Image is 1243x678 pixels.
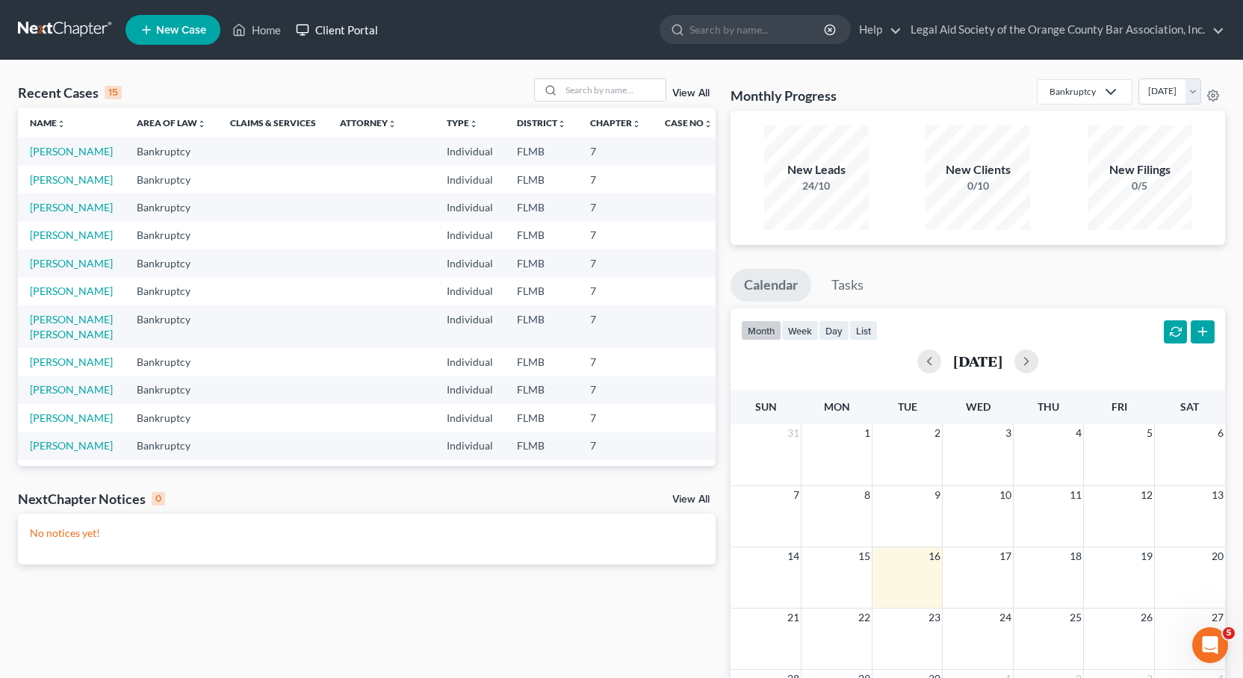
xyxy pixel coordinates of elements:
td: FLMB [505,277,578,305]
span: 5 [1145,424,1154,442]
span: 10 [998,486,1013,504]
div: 0/5 [1088,178,1192,193]
a: [PERSON_NAME] [30,383,113,396]
td: FLMB [505,166,578,193]
td: 7 [578,404,653,432]
span: 18 [1068,547,1083,565]
span: 17 [998,547,1013,565]
span: New Case [156,25,206,36]
td: 7 [578,249,653,277]
a: Calendar [731,269,811,302]
a: View All [672,88,710,99]
a: [PERSON_NAME] [30,201,113,214]
h3: Monthly Progress [731,87,837,105]
div: 0/10 [926,178,1030,193]
span: 25 [1068,609,1083,626]
td: Bankruptcy [125,305,218,348]
a: Nameunfold_more [30,117,66,128]
span: 15 [857,547,872,565]
a: [PERSON_NAME] [30,355,113,368]
div: Recent Cases [18,84,122,102]
i: unfold_more [557,119,566,128]
td: Bankruptcy [125,348,218,376]
div: Bankruptcy [1050,85,1096,98]
td: 7 [578,277,653,305]
span: 31 [786,424,801,442]
span: 20 [1210,547,1225,565]
td: [PERSON_NAME] [328,460,435,488]
span: 26 [1139,609,1154,626]
span: 12 [1139,486,1154,504]
span: 16 [927,547,942,565]
a: Help [852,16,902,43]
a: Legal Aid Society of the Orange County Bar Association, Inc. [903,16,1224,43]
td: FLMB [505,305,578,348]
span: 8 [863,486,872,504]
span: 1 [863,424,872,442]
td: 7 [578,460,653,488]
td: Bankruptcy [125,277,218,305]
i: unfold_more [632,119,641,128]
td: Bankruptcy [125,166,218,193]
a: View All [672,494,710,505]
a: Client Portal [288,16,385,43]
span: 23 [927,609,942,626]
td: 7 [578,166,653,193]
span: 5 [1223,627,1235,639]
div: NextChapter Notices [18,490,165,508]
span: 11 [1068,486,1083,504]
td: Individual [435,166,505,193]
span: 4 [1074,424,1083,442]
td: Individual [435,305,505,348]
a: Districtunfold_more [517,117,566,128]
a: Tasks [818,269,877,302]
td: Bankruptcy [125,432,218,460]
iframe: Intercom live chat [1192,627,1228,663]
td: FLMB [505,432,578,460]
button: week [781,320,819,340]
a: Area of Lawunfold_more [137,117,206,128]
td: Bankruptcy [125,376,218,404]
a: [PERSON_NAME] [30,439,113,452]
i: unfold_more [469,119,478,128]
span: Sun [755,400,777,413]
td: FLMB [505,137,578,165]
td: 7 [578,376,653,404]
h2: [DATE] [953,353,1002,369]
td: Individual [435,249,505,277]
span: 14 [786,547,801,565]
input: Search by name... [689,16,826,43]
a: [PERSON_NAME] [30,145,113,158]
td: FLMB [505,222,578,249]
a: Home [225,16,288,43]
a: Typeunfold_more [447,117,478,128]
div: New Clients [926,161,1030,178]
td: 7 [578,348,653,376]
span: 6 [1216,424,1225,442]
button: list [849,320,878,340]
td: Bankruptcy [125,193,218,221]
td: Bankruptcy [125,249,218,277]
th: Claims & Services [218,108,328,137]
i: unfold_more [704,119,713,128]
td: Individual [435,460,505,488]
td: FLMB [505,193,578,221]
span: 3 [1004,424,1013,442]
a: [PERSON_NAME] [30,173,113,186]
a: [PERSON_NAME] [30,411,113,424]
div: New Leads [764,161,869,178]
span: Tue [898,400,917,413]
div: 24/10 [764,178,869,193]
td: Individual [435,277,505,305]
td: Bankruptcy [125,222,218,249]
i: unfold_more [388,119,397,128]
div: 15 [105,86,122,99]
td: Individual [435,193,505,221]
td: Individual [435,376,505,404]
a: [PERSON_NAME] [30,257,113,270]
div: New Filings [1088,161,1192,178]
button: day [819,320,849,340]
span: Fri [1112,400,1127,413]
td: FLMB [505,249,578,277]
td: FLMB [505,376,578,404]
